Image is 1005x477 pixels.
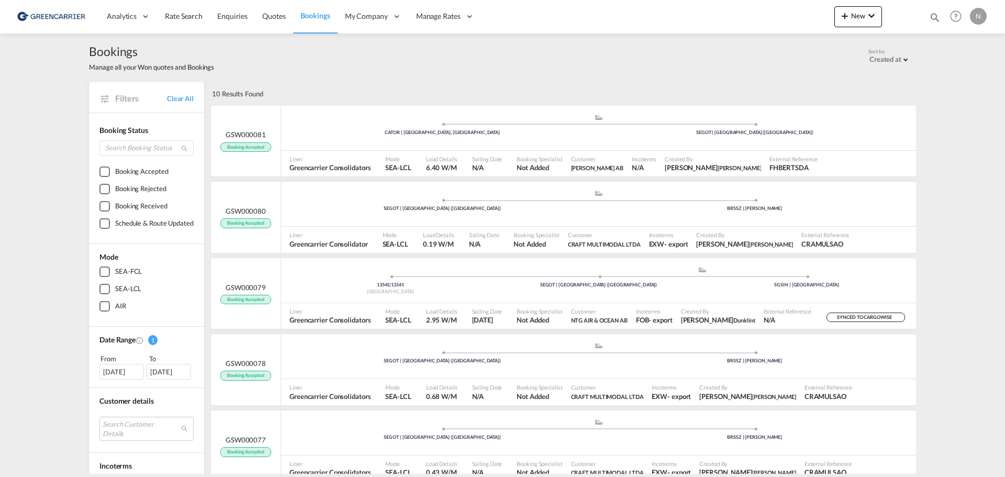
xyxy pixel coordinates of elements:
[385,468,411,477] span: SEA-LCL
[99,335,136,344] span: Date Range
[571,392,644,401] span: CRAFT MULTIMODAL LTDA
[696,239,792,249] span: Fredrik Fagerman
[289,155,371,163] span: Liner
[517,307,562,315] span: Booking Specialist
[769,163,817,172] span: FHBERTSDA
[472,383,502,391] span: Sailing Date
[345,11,388,21] span: My Company
[834,6,882,27] button: icon-plus 400-fgNewicon-chevron-down
[426,155,457,163] span: Load Details
[764,315,811,325] span: N/A
[300,11,330,20] span: Bookings
[805,392,852,401] span: CRAMULSAO
[599,205,911,212] div: BRSSZ | [PERSON_NAME]
[426,392,457,401] span: 0.68 W/M
[699,383,796,391] span: Created By
[289,163,371,172] span: Greencarrier Consolidators
[220,142,271,152] span: Booking Accepted
[929,12,941,27] div: icon-magnify
[211,334,916,405] div: GSW000078 Booking Accepted assets/icons/custom/ship-fill.svgassets/icons/custom/roll-o-plane.svgP...
[571,307,628,315] span: Customer
[571,155,623,163] span: Customer
[217,12,248,20] span: Enquiries
[391,282,404,287] span: 13541
[426,468,457,476] span: 0.43 W/M
[599,434,911,441] div: BRSSZ | [PERSON_NAME]
[389,282,391,287] span: |
[89,62,214,72] span: Manage all your Won quotes and Bookings
[513,231,559,239] span: Booking Specialist
[752,393,796,400] span: [PERSON_NAME]
[513,239,559,249] span: Not Added
[115,301,126,312] div: AIR
[220,447,271,457] span: Booking Accepted
[99,140,194,156] input: Search Booking Status
[929,12,941,23] md-icon: icon-magnify
[665,155,761,163] span: Created By
[632,163,644,172] div: N/A
[289,392,371,401] span: Greencarrier Consolidators
[571,383,644,391] span: Customer
[289,239,368,249] span: Greencarrier Consolidator
[699,392,796,401] span: Fredrik Fagerman
[495,282,703,289] div: SEGOT | [GEOGRAPHIC_DATA] ([GEOGRAPHIC_DATA])
[426,307,457,315] span: Load Details
[226,130,266,139] span: GSW000081
[517,155,562,163] span: Booking Specialist
[99,396,194,406] div: Customer details
[115,184,166,194] div: Booking Rejected
[970,8,987,25] div: N
[593,343,605,348] md-icon: assets/icons/custom/ship-fill.svg
[220,218,271,228] span: Booking Accepted
[385,155,411,163] span: Mode
[469,239,499,249] span: N/A
[472,315,502,325] span: 2 Oct 2025
[667,392,691,401] div: - export
[568,239,641,249] span: CRAFT MULTIMODAL LTDA
[665,163,761,172] span: Fredrik Fagerman
[385,392,411,401] span: SEA-LCL
[423,240,454,248] span: 0.19 W/M
[99,284,194,294] md-checkbox: SEA-LCL
[148,335,158,345] span: 1
[469,231,499,239] span: Sailing Date
[383,239,408,249] span: SEA-LCL
[764,307,811,315] span: External Reference
[649,231,688,239] span: Incoterms
[571,460,644,468] span: Customer
[696,231,792,239] span: Created By
[99,125,194,136] div: Booking Status
[805,468,852,477] span: CRAMULSAO
[681,307,755,315] span: Created By
[16,5,86,28] img: 609dfd708afe11efa14177256b0082fb.png
[649,239,665,249] div: EXW
[472,163,502,172] span: N/A
[517,468,562,477] span: Not Added
[517,315,562,325] span: Not Added
[181,145,188,152] md-icon: icon-magnify
[212,82,263,105] div: 10 Results Found
[652,468,667,477] div: EXW
[426,460,457,468] span: Load Details
[286,129,599,136] div: CATOR | [GEOGRAPHIC_DATA], [GEOGRAPHIC_DATA]
[652,392,667,401] div: EXW
[289,307,371,315] span: Liner
[649,239,688,249] span: EXW export
[571,468,644,477] span: CRAFT MULTIMODAL LTDA
[377,282,391,287] span: 13541
[286,358,599,364] div: SEGOT | [GEOGRAPHIC_DATA] ([GEOGRAPHIC_DATA])
[749,241,793,248] span: [PERSON_NAME]
[869,55,901,63] div: Created at
[426,383,457,391] span: Load Details
[636,315,673,325] span: FOB export
[226,283,266,292] span: GSW000079
[733,317,755,324] span: Dunklint
[632,155,656,163] span: Incoterms
[220,371,271,381] span: Booking Accepted
[517,383,562,391] span: Booking Specialist
[99,267,194,277] md-checkbox: SEA-FCL
[568,241,641,248] span: CRAFT MULTIMODAL LTDA
[868,48,885,55] span: Sort by
[805,383,852,391] span: External Reference
[115,167,168,177] div: Booking Accepted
